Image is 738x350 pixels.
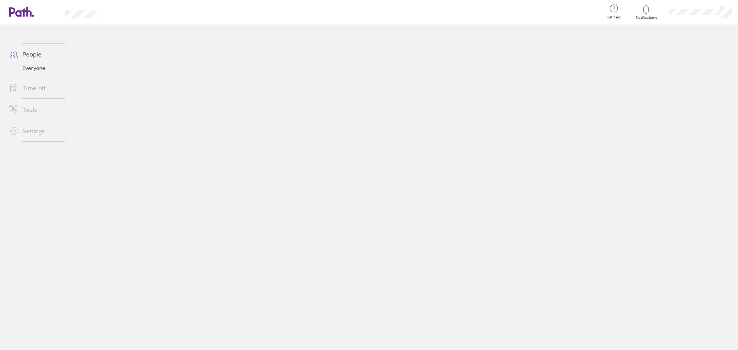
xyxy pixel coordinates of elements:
[3,102,65,117] a: Tools
[634,4,659,20] a: Notifications
[634,15,659,20] span: Notifications
[3,46,65,62] a: People
[3,123,65,139] a: Settings
[3,80,65,96] a: Time off
[3,62,65,74] a: Everyone
[601,15,626,20] span: Get help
